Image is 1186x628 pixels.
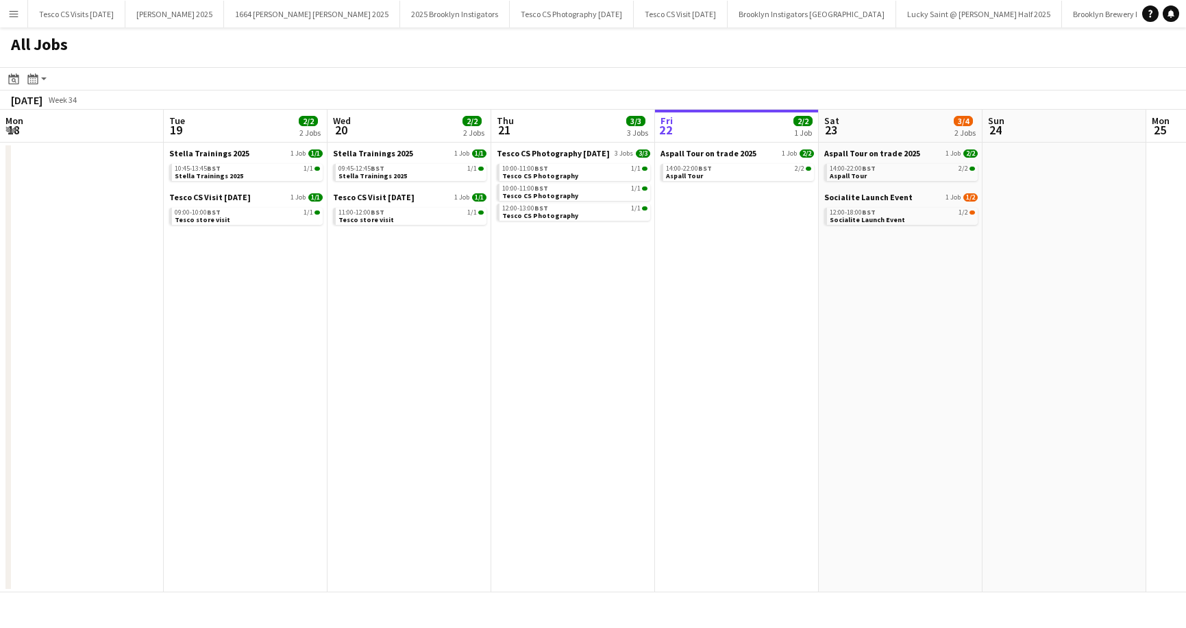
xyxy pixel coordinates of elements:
[642,206,647,210] span: 1/1
[954,128,976,138] div: 2 Jobs
[207,164,221,173] span: BST
[946,193,961,202] span: 1 Job
[478,167,484,171] span: 1/1
[896,1,1062,27] button: Lucky Saint @ [PERSON_NAME] Half 2025
[1152,114,1170,127] span: Mon
[371,208,384,217] span: BST
[338,209,384,216] span: 11:00-12:00
[167,122,185,138] span: 19
[502,165,548,172] span: 10:00-11:00
[338,215,394,224] span: Tesco store visit
[666,171,703,180] span: Aspall Tour
[959,165,968,172] span: 2/2
[830,209,876,216] span: 12:00-18:00
[169,114,185,127] span: Tue
[338,165,384,172] span: 09:45-12:45
[5,114,23,127] span: Mon
[45,95,79,105] span: Week 34
[308,149,323,158] span: 1/1
[954,116,973,126] span: 3/4
[660,148,814,184] div: Aspall Tour on trade 20251 Job2/214:00-22:00BST2/2Aspall Tour
[175,209,221,216] span: 09:00-10:00
[510,1,634,27] button: Tesco CS Photography [DATE]
[3,122,23,138] span: 18
[502,171,578,180] span: Tesco CS Photography
[333,114,351,127] span: Wed
[660,114,673,127] span: Fri
[658,122,673,138] span: 22
[463,128,484,138] div: 2 Jobs
[830,171,867,180] span: Aspall Tour
[636,149,650,158] span: 3/3
[862,164,876,173] span: BST
[963,193,978,202] span: 1/2
[959,209,968,216] span: 1/2
[454,193,469,202] span: 1 Job
[824,192,978,202] a: Socialite Launch Event1 Job1/2
[28,1,125,27] button: Tesco CS Visits [DATE]
[728,1,896,27] button: Brooklyn Instigators [GEOGRAPHIC_DATA]
[169,148,323,158] a: Stella Trainings 20251 Job1/1
[175,208,320,224] a: 09:00-10:00BST1/1Tesco store visit
[467,209,477,216] span: 1/1
[660,148,814,158] a: Aspall Tour on trade 20251 Job2/2
[291,193,306,202] span: 1 Job
[502,185,548,192] span: 10:00-11:00
[969,167,975,171] span: 2/2
[11,93,42,107] div: [DATE]
[462,116,482,126] span: 2/2
[963,149,978,158] span: 2/2
[502,164,647,180] a: 10:00-11:00BST1/1Tesco CS Photography
[782,149,797,158] span: 1 Job
[698,164,712,173] span: BST
[615,149,633,158] span: 3 Jobs
[169,148,323,192] div: Stella Trainings 20251 Job1/110:45-13:45BST1/1Stella Trainings 2025
[822,122,839,138] span: 23
[338,208,484,224] a: 11:00-12:00BST1/1Tesco store visit
[304,165,313,172] span: 1/1
[502,211,578,220] span: Tesco CS Photography
[986,122,1004,138] span: 24
[830,165,876,172] span: 14:00-22:00
[169,192,323,228] div: Tesco CS Visit [DATE]1 Job1/109:00-10:00BST1/1Tesco store visit
[862,208,876,217] span: BST
[830,164,975,180] a: 14:00-22:00BST2/2Aspall Tour
[793,116,813,126] span: 2/2
[400,1,510,27] button: 2025 Brooklyn Instigators
[333,192,486,228] div: Tesco CS Visit [DATE]1 Job1/111:00-12:00BST1/1Tesco store visit
[830,215,905,224] span: Socialite Launch Event
[478,210,484,215] span: 1/1
[534,204,548,213] span: BST
[824,148,920,158] span: Aspall Tour on trade 2025
[333,148,413,158] span: Stella Trainings 2025
[824,148,978,158] a: Aspall Tour on trade 20251 Job2/2
[299,128,321,138] div: 2 Jobs
[534,184,548,193] span: BST
[175,164,320,180] a: 10:45-13:45BST1/1Stella Trainings 2025
[333,192,486,202] a: Tesco CS Visit [DATE]1 Job1/1
[333,148,486,192] div: Stella Trainings 20251 Job1/109:45-12:45BST1/1Stella Trainings 2025
[502,205,548,212] span: 12:00-13:00
[338,171,407,180] span: Stella Trainings 2025
[634,1,728,27] button: Tesco CS Visit [DATE]
[175,215,230,224] span: Tesco store visit
[800,149,814,158] span: 2/2
[830,208,975,224] a: 12:00-18:00BST1/2Socialite Launch Event
[631,185,641,192] span: 1/1
[308,193,323,202] span: 1/1
[794,128,812,138] div: 1 Job
[502,204,647,219] a: 12:00-13:00BST1/1Tesco CS Photography
[299,116,318,126] span: 2/2
[169,192,251,202] span: Tesco CS Visit August 2025
[1150,122,1170,138] span: 25
[627,128,648,138] div: 3 Jobs
[824,114,839,127] span: Sat
[969,210,975,215] span: 1/2
[371,164,384,173] span: BST
[626,116,645,126] span: 3/3
[824,192,978,228] div: Socialite Launch Event1 Job1/212:00-18:00BST1/2Socialite Launch Event
[631,165,641,172] span: 1/1
[314,210,320,215] span: 1/1
[169,192,323,202] a: Tesco CS Visit [DATE]1 Job1/1
[988,114,1004,127] span: Sun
